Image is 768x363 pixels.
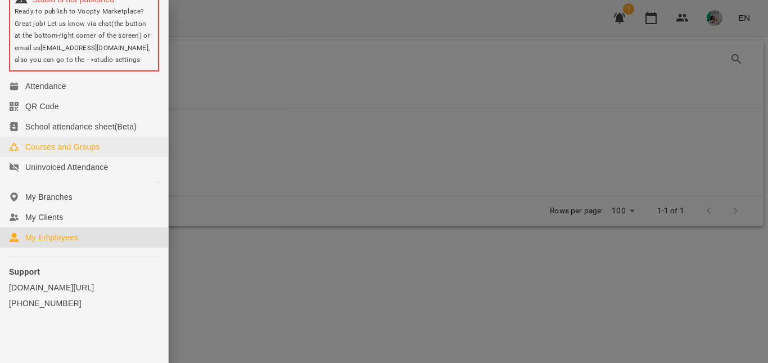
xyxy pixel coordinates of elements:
[9,298,159,309] a: [PHONE_NUMBER]
[25,162,108,173] div: Uninvoiced Attendance
[25,80,66,92] div: Attendance
[25,212,63,223] div: My Clients
[15,7,150,64] span: Ready to publish to Voopty Marketplace? Great job! Let us know via chat(the button at the bottom-...
[25,191,73,203] div: My Branches
[9,282,159,293] a: [DOMAIN_NAME][URL]
[25,101,59,112] div: QR Code
[94,56,140,64] a: studio settings
[9,266,159,277] p: Support
[40,44,148,52] a: [EMAIL_ADDRESS][DOMAIN_NAME]
[25,141,100,153] div: Courses and Groups
[25,121,137,132] div: School attendance sheet(Beta)
[25,232,78,243] div: My Employees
